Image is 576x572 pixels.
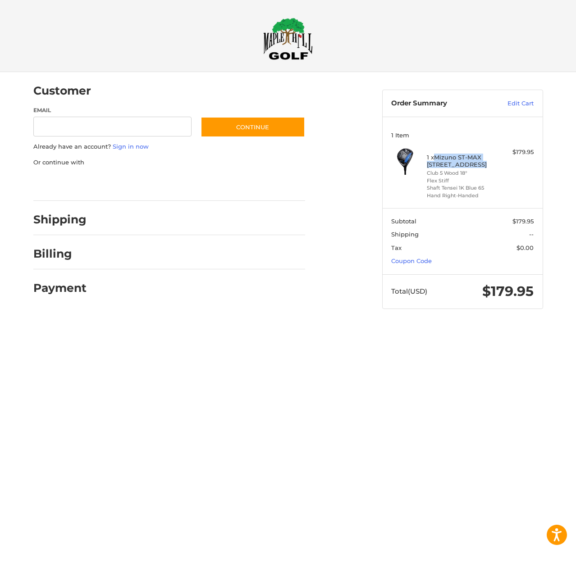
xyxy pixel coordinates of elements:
img: Maple Hill Golf [263,18,313,60]
p: Or continue with [33,158,305,167]
span: $179.95 [512,218,534,225]
span: $0.00 [517,244,534,251]
li: Shaft Tensei 1K Blue 65 [427,184,496,192]
div: $179.95 [498,148,534,157]
iframe: PayPal-paypal [30,176,98,192]
span: Total (USD) [391,287,427,295]
h3: Order Summary [391,99,488,108]
iframe: Google Customer Reviews [502,548,576,572]
span: Subtotal [391,218,416,225]
h4: 1 x Mizuno ST-MAX [STREET_ADDRESS] [427,154,496,168]
h2: Customer [33,84,91,98]
span: Tax [391,244,402,251]
span: -- [529,231,534,238]
a: Coupon Code [391,257,432,264]
li: Hand Right-Handed [427,192,496,200]
li: Flex Stiff [427,177,496,185]
button: Continue [201,117,305,137]
label: Email [33,106,192,114]
iframe: PayPal-paylater [107,176,174,192]
a: Edit Cart [488,99,534,108]
h2: Payment [33,281,87,295]
span: Shipping [391,231,419,238]
h2: Billing [33,247,86,261]
h2: Shipping [33,213,87,227]
span: $179.95 [482,283,534,300]
iframe: PayPal-venmo [183,176,251,192]
li: Club 5 Wood 18° [427,169,496,177]
h3: 1 Item [391,132,534,139]
a: Sign in now [113,143,149,150]
p: Already have an account? [33,142,305,151]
